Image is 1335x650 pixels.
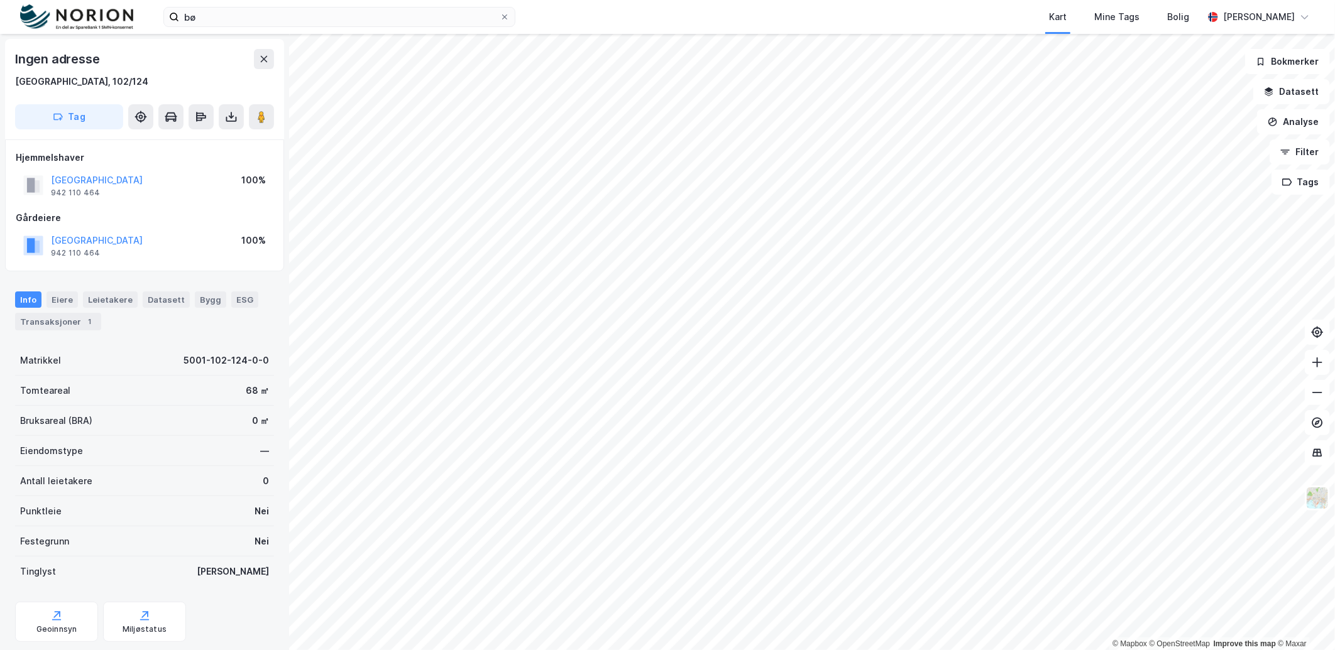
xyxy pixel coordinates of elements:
div: 942 110 464 [51,248,100,258]
div: Bolig [1167,9,1189,24]
div: [PERSON_NAME] [197,564,269,579]
input: Søk på adresse, matrikkel, gårdeiere, leietakere eller personer [179,8,500,26]
div: 68 ㎡ [246,383,269,398]
a: Improve this map [1214,639,1276,648]
div: Leietakere [83,291,138,308]
div: Nei [255,504,269,519]
button: Tag [15,104,123,129]
button: Tags [1272,170,1330,195]
div: Antall leietakere [20,474,92,489]
img: Z [1305,486,1329,510]
iframe: Chat Widget [1272,590,1335,650]
div: Kontrollprogram for chat [1272,590,1335,650]
div: Bygg [195,291,226,308]
div: Info [15,291,41,308]
div: Punktleie [20,504,62,519]
div: 100% [241,233,266,248]
div: Matrikkel [20,353,61,368]
div: 0 ㎡ [252,413,269,428]
button: Analyse [1257,109,1330,134]
div: Festegrunn [20,534,69,549]
div: 0 [263,474,269,489]
div: Eiendomstype [20,443,83,458]
div: 1 [84,315,96,328]
div: Nei [255,534,269,549]
div: Mine Tags [1094,9,1140,24]
div: Bruksareal (BRA) [20,413,92,428]
div: [GEOGRAPHIC_DATA], 102/124 [15,74,148,89]
div: Datasett [143,291,190,308]
div: Gårdeiere [16,210,273,225]
div: — [260,443,269,458]
a: Mapbox [1112,639,1147,648]
div: Hjemmelshaver [16,150,273,165]
div: 942 110 464 [51,188,100,198]
button: Datasett [1253,79,1330,104]
button: Bokmerker [1245,49,1330,74]
div: 5001-102-124-0-0 [184,353,269,368]
div: [PERSON_NAME] [1223,9,1295,24]
div: Ingen adresse [15,49,102,69]
div: Tomteareal [20,383,70,398]
a: OpenStreetMap [1150,639,1211,648]
div: Geoinnsyn [36,624,77,634]
div: Transaksjoner [15,313,101,330]
button: Filter [1270,139,1330,165]
div: Kart [1049,9,1067,24]
img: norion-logo.80e7a08dc31c2e691866.png [20,4,133,30]
div: Miljøstatus [123,624,167,634]
div: 100% [241,173,266,188]
div: ESG [231,291,258,308]
div: Eiere [47,291,78,308]
div: Tinglyst [20,564,56,579]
